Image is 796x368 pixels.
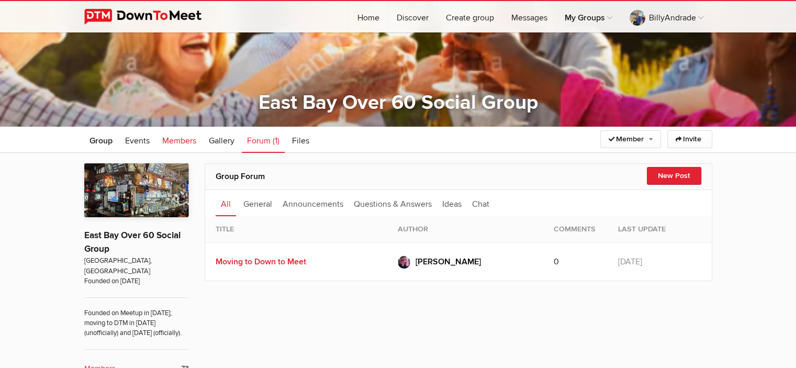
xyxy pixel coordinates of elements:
[273,136,279,146] span: (1)
[608,216,712,242] th: Last Update
[387,216,543,242] th: Author
[84,230,181,254] a: East Bay Over 60 Social Group
[618,257,642,267] span: [DATE]
[398,253,533,270] a: [PERSON_NAME]
[205,216,387,242] th: Title
[84,163,189,217] img: East Bay Over 60 Social Group
[543,216,608,242] th: Comments
[349,1,388,32] a: Home
[647,167,701,185] button: New Post
[292,136,309,146] span: Files
[125,136,150,146] span: Events
[600,130,661,148] a: Member
[89,136,113,146] span: Group
[467,190,495,216] a: Chat
[503,1,556,32] a: Messages
[84,276,189,286] span: Founded on [DATE]
[84,9,218,25] img: DownToMeet
[437,190,467,216] a: Ideas
[120,127,155,153] a: Events
[162,136,196,146] span: Members
[238,190,277,216] a: General
[84,297,189,339] span: Founded on Meetup in [DATE]; moving to DTM in [DATE] (unofficially) and [DATE] (officially).
[157,127,201,153] a: Members
[259,91,538,115] a: East Bay Over 60 Social Group
[554,257,559,267] span: 0
[204,127,240,153] a: Gallery
[556,1,621,32] a: My Groups
[287,127,315,153] a: Files
[416,257,481,267] span: [PERSON_NAME]
[216,257,306,267] a: Moving to Down to Meet
[277,190,349,216] a: Announcements
[438,1,502,32] a: Create group
[247,136,271,146] span: Forum
[621,1,712,32] a: BillyAndrade
[667,130,712,148] a: Invite
[84,256,189,276] span: [GEOGRAPHIC_DATA], [GEOGRAPHIC_DATA]
[216,190,236,216] a: All
[216,164,701,189] h2: Group Forum
[209,136,234,146] span: Gallery
[349,190,437,216] a: Questions & Answers
[398,256,410,269] img: Vicki
[84,127,118,153] a: Group
[242,127,285,153] a: Forum (1)
[388,1,437,32] a: Discover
